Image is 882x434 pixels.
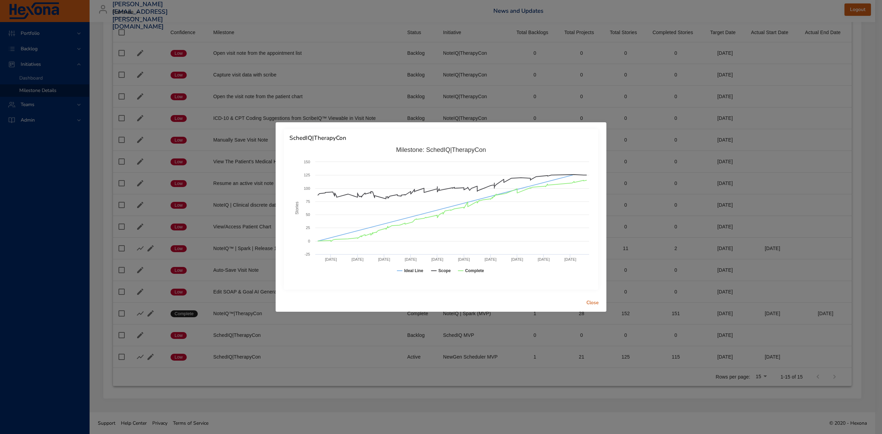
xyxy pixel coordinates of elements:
text: [DATE] [325,257,337,261]
text: [DATE] [538,257,550,261]
text: 150 [304,160,310,164]
text: [DATE] [484,257,496,261]
text: -25 [305,252,310,256]
text: Scope [438,268,451,273]
text: Ideal Line [404,268,423,273]
text: 50 [306,213,310,217]
text: [DATE] [405,257,417,261]
text: 75 [306,199,310,204]
text: [DATE] [351,257,363,261]
text: Complete [465,268,484,273]
text: Milestone: SchedIQ|TherapyCon [396,146,486,153]
text: [DATE] [458,257,470,261]
h6: SchedIQ|TherapyCon [289,135,593,142]
text: [DATE] [431,257,443,261]
text: [DATE] [378,257,390,261]
text: [DATE] [511,257,523,261]
text: Stories [295,201,299,214]
text: 100 [304,186,310,190]
text: 125 [304,173,310,177]
button: Close [582,297,604,309]
span: Close [584,299,601,307]
text: 25 [306,226,310,230]
text: 0 [308,239,310,243]
text: [DATE] [564,257,576,261]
